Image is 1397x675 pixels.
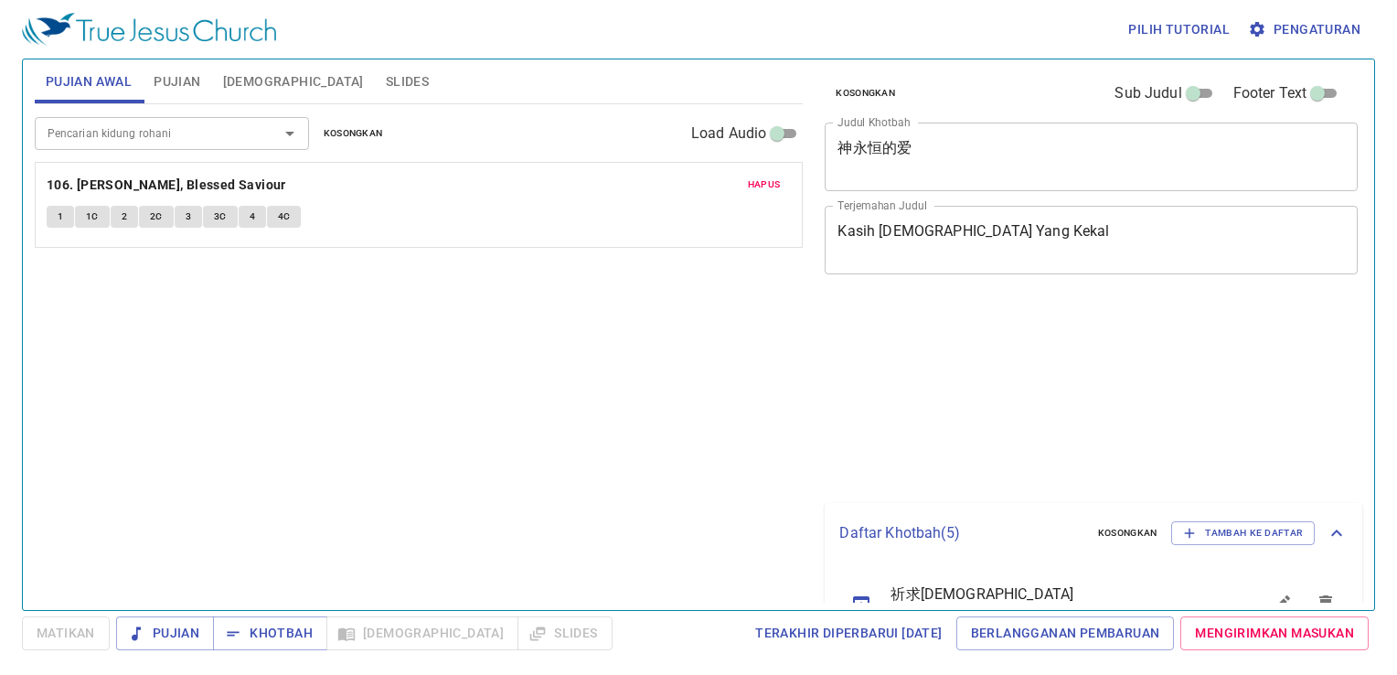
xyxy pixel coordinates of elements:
[956,616,1175,650] a: Berlangganan Pembaruan
[58,209,63,225] span: 1
[755,622,942,645] span: Terakhir Diperbarui [DATE]
[1087,522,1168,544] button: Kosongkan
[971,622,1160,645] span: Berlangganan Pembaruan
[825,82,906,104] button: Kosongkan
[47,174,289,197] button: 106. [PERSON_NAME], Blessed Saviour
[122,209,127,225] span: 2
[1114,82,1181,104] span: Sub Judul
[1098,525,1157,541] span: Kosongkan
[748,616,949,650] a: Terakhir Diperbarui [DATE]
[1121,13,1237,47] button: Pilih tutorial
[817,294,1253,496] iframe: from-child
[839,522,1082,544] p: Daftar Khotbah ( 5 )
[75,206,110,228] button: 1C
[1244,13,1368,47] button: Pengaturan
[116,616,214,650] button: Pujian
[836,85,895,102] span: Kosongkan
[837,222,1345,257] textarea: Kasih [DEMOGRAPHIC_DATA] Yang Kekal
[837,139,1345,174] textarea: 神永恒的爱
[890,584,1216,605] span: 祈求[DEMOGRAPHIC_DATA]
[22,13,276,46] img: True Jesus Church
[386,70,429,93] span: Slides
[186,209,191,225] span: 3
[46,70,132,93] span: Pujian Awal
[213,616,327,650] button: Khotbah
[278,209,291,225] span: 4C
[277,121,303,146] button: Open
[748,177,781,193] span: Hapus
[1180,616,1369,650] a: Mengirimkan Masukan
[1233,82,1307,104] span: Footer Text
[131,622,199,645] span: Pujian
[1252,18,1360,41] span: Pengaturan
[47,174,286,197] b: 106. [PERSON_NAME], Blessed Saviour
[86,209,99,225] span: 1C
[47,206,74,228] button: 1
[223,70,364,93] span: [DEMOGRAPHIC_DATA]
[175,206,202,228] button: 3
[139,206,174,228] button: 2C
[324,125,383,142] span: Kosongkan
[111,206,138,228] button: 2
[239,206,266,228] button: 4
[1195,622,1354,645] span: Mengirimkan Masukan
[1171,521,1315,545] button: Tambah ke Daftar
[154,70,200,93] span: Pujian
[825,503,1362,563] div: Daftar Khotbah(5)KosongkanTambah ke Daftar
[267,206,302,228] button: 4C
[250,209,255,225] span: 4
[1183,525,1303,541] span: Tambah ke Daftar
[214,209,227,225] span: 3C
[737,174,792,196] button: Hapus
[203,206,238,228] button: 3C
[691,123,767,145] span: Load Audio
[1128,18,1230,41] span: Pilih tutorial
[228,622,313,645] span: Khotbah
[150,209,163,225] span: 2C
[313,123,394,145] button: Kosongkan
